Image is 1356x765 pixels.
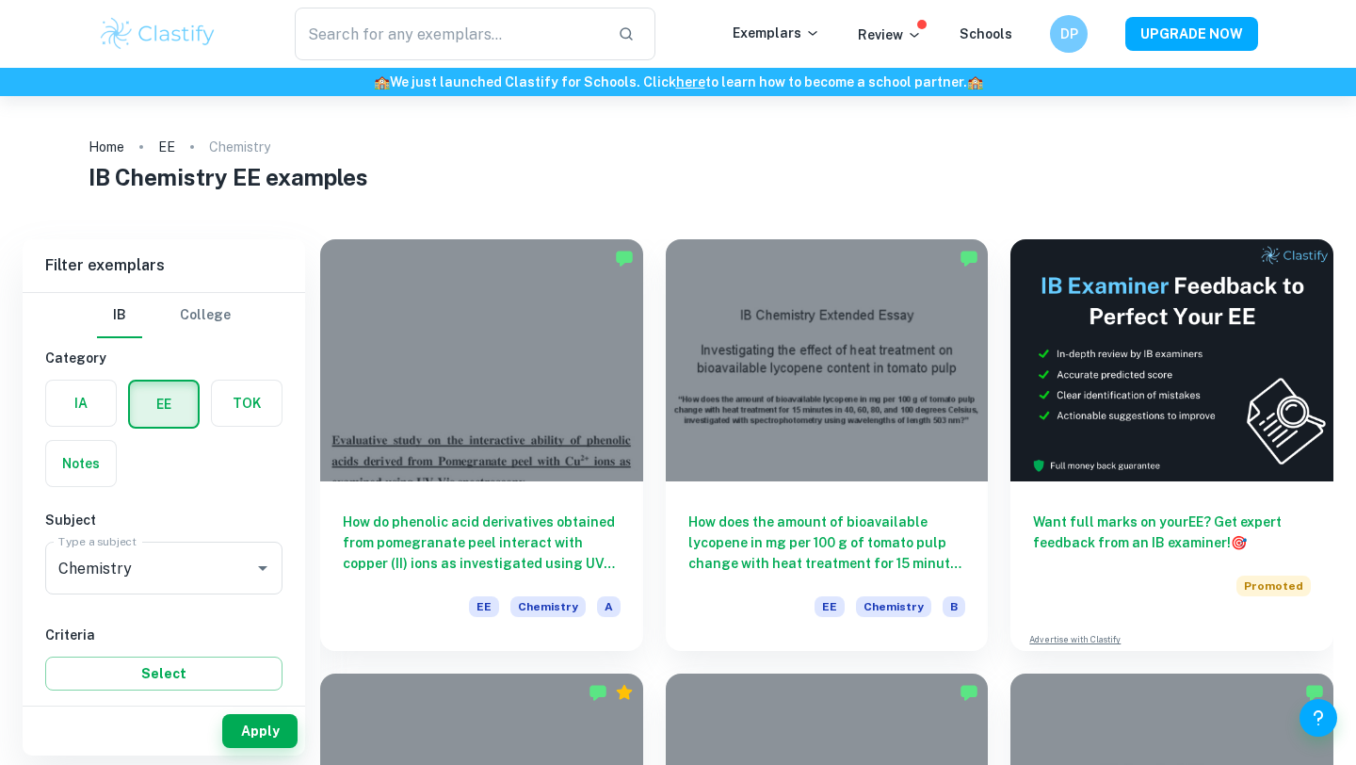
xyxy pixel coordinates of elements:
[46,441,116,486] button: Notes
[1305,683,1324,702] img: Marked
[733,23,820,43] p: Exemplars
[295,8,603,60] input: Search for any exemplars...
[1010,239,1333,651] a: Want full marks on yourEE? Get expert feedback from an IB examiner!PromotedAdvertise with Clastify
[858,24,922,45] p: Review
[589,683,607,702] img: Marked
[510,596,586,617] span: Chemistry
[943,596,965,617] span: B
[676,74,705,90] a: here
[469,596,499,617] span: EE
[158,134,175,160] a: EE
[1299,699,1337,737] button: Help and Feedback
[46,381,116,426] button: IA
[960,683,978,702] img: Marked
[374,74,390,90] span: 🏫
[97,293,231,338] div: Filter type choice
[23,239,305,292] h6: Filter exemplars
[967,74,983,90] span: 🏫
[1125,17,1258,51] button: UPGRADE NOW
[250,555,276,581] button: Open
[615,683,634,702] div: Premium
[209,137,270,157] p: Chemistry
[815,596,845,617] span: EE
[130,382,198,427] button: EE
[320,239,643,651] a: How do phenolic acid derivatives obtained from pomegranate peel interact with copper (II) ions as...
[1231,535,1247,550] span: 🎯
[45,625,282,645] h6: Criteria
[856,596,931,617] span: Chemistry
[97,293,142,338] button: IB
[45,657,282,691] button: Select
[222,714,298,748] button: Apply
[1033,512,1311,553] h6: Want full marks on your EE ? Get expert feedback from an IB examiner!
[597,596,621,617] span: A
[4,72,1352,92] h6: We just launched Clastify for Schools. Click to learn how to become a school partner.
[180,293,231,338] button: College
[89,160,1268,194] h1: IB Chemistry EE examples
[212,381,282,426] button: TOK
[343,512,621,574] h6: How do phenolic acid derivatives obtained from pomegranate peel interact with copper (II) ions as...
[1029,633,1121,646] a: Advertise with Clastify
[89,134,124,160] a: Home
[615,249,634,268] img: Marked
[45,348,282,368] h6: Category
[960,249,978,268] img: Marked
[688,512,966,574] h6: How does the amount of bioavailable lycopene in mg per 100 g of tomato pulp change with heat trea...
[666,239,989,651] a: How does the amount of bioavailable lycopene in mg per 100 g of tomato pulp change with heat trea...
[45,510,282,530] h6: Subject
[58,533,137,549] label: Type a subject
[960,26,1012,41] a: Schools
[1236,576,1311,596] span: Promoted
[1010,239,1333,481] img: Thumbnail
[1058,24,1080,44] h6: DP
[98,15,218,53] img: Clastify logo
[1050,15,1088,53] button: DP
